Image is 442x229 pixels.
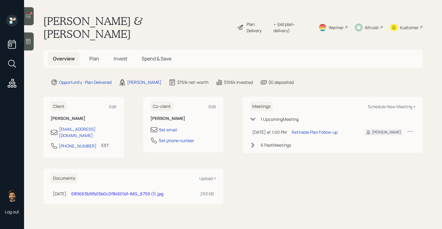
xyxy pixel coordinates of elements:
span: Overview [53,55,75,62]
span: Spend & Save [142,55,171,62]
div: Log out [5,209,19,215]
div: [DATE] at 1:00 PM [252,129,287,135]
div: Schedule New Meeting + [368,104,416,109]
div: 293 KB [200,191,214,197]
div: [PHONE_NUMBER] [59,143,97,149]
div: Altruist [365,24,379,31]
div: Set email [159,127,177,133]
span: Invest [114,55,127,62]
h6: Documents [51,173,78,183]
div: $751k net-worth [177,79,208,85]
div: EST [101,142,109,148]
div: $106k invested [224,79,253,85]
h6: Co-client [150,102,173,111]
div: $0 deposited [269,79,294,85]
div: Warmer [329,24,344,31]
h6: [PERSON_NAME] [51,116,117,121]
div: Upload + [199,176,216,181]
div: [EMAIL_ADDRESS][DOMAIN_NAME] [59,126,117,139]
h1: [PERSON_NAME] & [PERSON_NAME] [43,14,232,40]
a: 689663b9fb05b0c0f84501d1-IMG_6759 (1).jpg [71,191,163,197]
div: [PERSON_NAME] [127,79,161,85]
img: eric-schwartz-headshot.png [6,190,18,202]
div: Opportunity · Plan Delivered [59,79,112,85]
div: 6 Past Meeting s [261,142,291,148]
h6: Meetings [250,102,273,111]
div: Edit [109,104,117,109]
h6: Client [51,102,67,111]
div: Edit [209,104,216,109]
div: • (old plan-delivery) [273,21,311,34]
div: Kustomer [400,24,419,31]
div: 1 Upcoming Meeting [261,116,299,122]
div: Retirable Plan Follow-up [292,129,338,135]
span: Plan [89,55,99,62]
div: [PERSON_NAME] [372,130,401,135]
div: Set phone number [159,137,194,144]
div: [DATE] [53,191,66,197]
div: Plan Delivery [247,21,270,34]
h6: [PERSON_NAME] [150,116,216,121]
